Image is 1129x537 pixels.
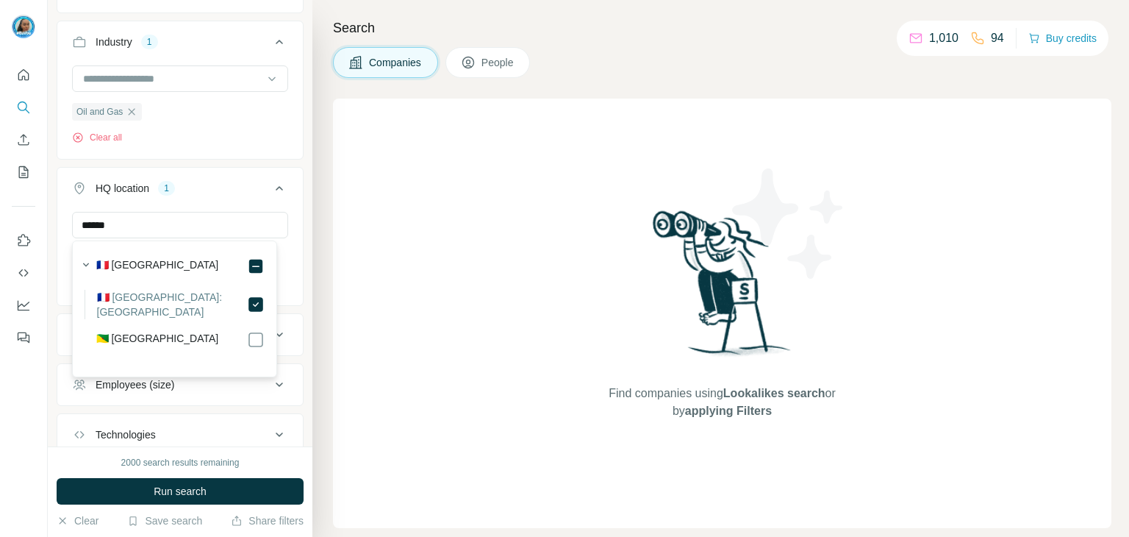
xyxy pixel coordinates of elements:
span: Companies [369,55,423,70]
button: Share filters [231,513,304,528]
div: HQ location [96,181,149,196]
label: 🇫🇷 [GEOGRAPHIC_DATA]: [GEOGRAPHIC_DATA] [97,290,247,319]
span: Lookalikes search [723,387,825,399]
div: Employees (size) [96,377,174,392]
button: Use Surfe on LinkedIn [12,227,35,254]
span: applying Filters [685,405,772,417]
button: Clear [57,513,98,528]
button: Enrich CSV [12,127,35,153]
label: 🇬🇫 [GEOGRAPHIC_DATA] [96,331,219,349]
div: Industry [96,35,132,49]
button: Employees (size) [57,367,303,402]
button: My lists [12,159,35,185]
button: Dashboard [12,292,35,319]
span: People [481,55,515,70]
span: Run search [154,484,207,499]
button: Quick start [12,62,35,88]
button: Buy credits [1028,28,1097,49]
p: 1,010 [929,29,958,47]
img: Surfe Illustration - Stars [723,157,855,290]
img: Avatar [12,15,35,38]
button: Clear all [72,131,122,144]
h4: Search [333,18,1111,38]
div: 2000 search results remaining [121,456,240,469]
button: HQ location1 [57,171,303,212]
label: 🇫🇷 [GEOGRAPHIC_DATA] [96,257,219,275]
p: 94 [991,29,1004,47]
span: Oil and Gas [76,105,123,118]
span: Find companies using or by [604,385,839,420]
div: 1 [158,182,175,195]
button: Use Surfe API [12,260,35,286]
button: Run search [57,478,304,505]
div: 1 [141,35,158,49]
button: Technologies [57,417,303,452]
button: Industry1 [57,24,303,65]
button: Annual revenue ($) [57,317,303,352]
div: Technologies [96,427,156,442]
img: Surfe Illustration - Woman searching with binoculars [646,207,799,371]
button: Feedback [12,324,35,351]
button: Search [12,94,35,121]
button: Save search [127,513,202,528]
